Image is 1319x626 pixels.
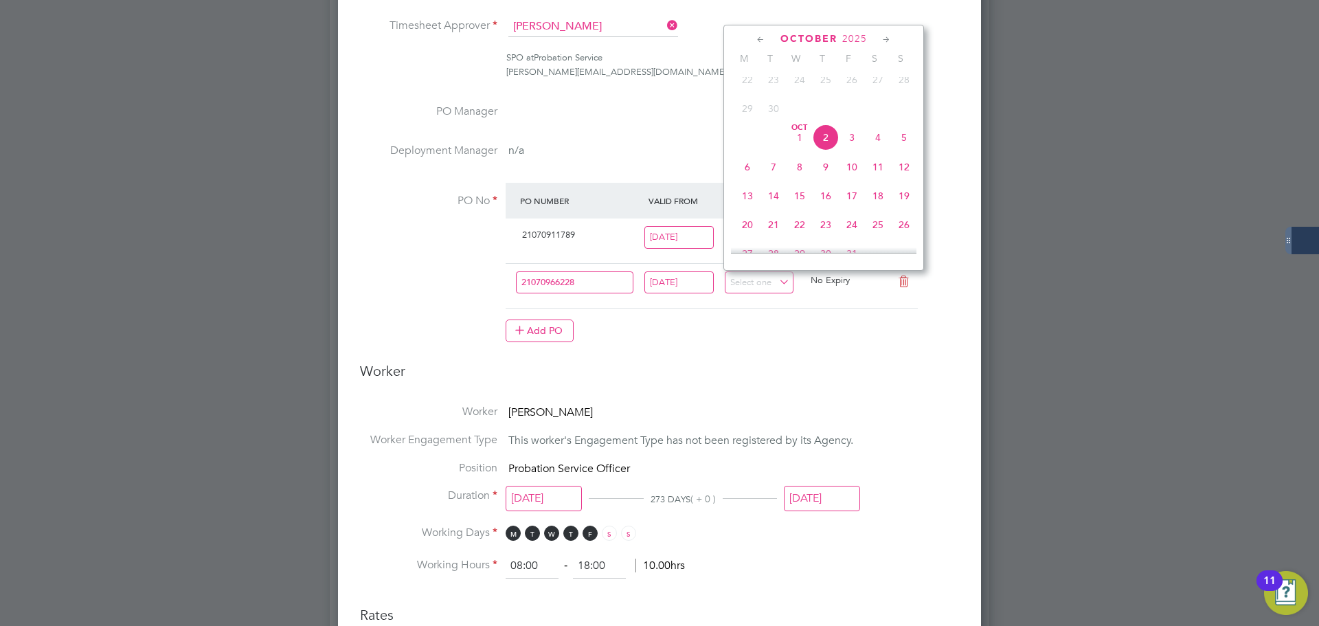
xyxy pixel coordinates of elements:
[734,212,760,238] span: 20
[760,183,787,209] span: 14
[602,526,617,541] span: S
[1264,571,1308,615] button: Open Resource Center, 11 new notifications
[360,19,497,33] label: Timesheet Approver
[506,486,582,511] input: Select one
[508,405,593,419] span: [PERSON_NAME]
[891,124,917,150] span: 5
[360,526,497,540] label: Working Days
[787,124,813,150] span: 1
[813,241,839,267] span: 30
[573,554,626,579] input: 17:00
[621,526,636,541] span: S
[787,154,813,180] span: 8
[522,229,575,241] span: 21070911789
[508,16,678,37] input: Search for...
[534,52,602,63] span: Probation Service
[865,183,891,209] span: 18
[839,183,865,209] span: 17
[891,67,917,93] span: 28
[809,52,835,65] span: T
[508,462,630,476] span: Probation Service Officer
[360,194,497,208] label: PO No
[839,212,865,238] span: 24
[360,558,497,572] label: Working Hours
[891,154,917,180] span: 12
[734,241,760,267] span: 27
[787,212,813,238] span: 22
[645,188,725,213] div: Valid From
[760,154,787,180] span: 7
[760,96,787,122] span: 30
[506,66,727,78] span: [PERSON_NAME][EMAIL_ADDRESS][DOMAIN_NAME]
[644,271,714,294] input: Select one
[734,183,760,209] span: 13
[561,559,570,572] span: ‐
[865,154,891,180] span: 11
[731,52,757,65] span: M
[865,67,891,93] span: 27
[563,526,578,541] span: T
[787,183,813,209] span: 15
[506,52,534,63] span: SPO at
[780,33,837,45] span: October
[506,554,559,579] input: 08:00
[888,52,914,65] span: S
[839,124,865,150] span: 3
[787,124,813,131] span: Oct
[839,154,865,180] span: 10
[865,124,891,150] span: 4
[783,52,809,65] span: W
[508,144,524,157] span: n/a
[757,52,783,65] span: T
[360,433,497,447] label: Worker Engagement Type
[525,526,540,541] span: T
[734,67,760,93] span: 22
[360,592,959,624] h3: Rates
[813,124,839,150] span: 2
[734,96,760,122] span: 29
[360,461,497,476] label: Position
[506,320,574,342] button: Add PO
[760,241,787,267] span: 28
[725,271,794,294] input: Select one
[865,212,891,238] span: 25
[813,212,839,238] span: 23
[360,489,497,503] label: Duration
[891,183,917,209] span: 19
[760,212,787,238] span: 21
[835,52,861,65] span: F
[635,559,685,572] span: 10.00hrs
[813,183,839,209] span: 16
[360,144,497,158] label: Deployment Manager
[861,52,888,65] span: S
[690,493,716,505] span: ( + 0 )
[360,104,497,119] label: PO Manager
[787,67,813,93] span: 24
[813,67,839,93] span: 25
[583,526,598,541] span: F
[734,154,760,180] span: 6
[811,274,850,286] span: No Expiry
[644,226,714,249] input: Select one
[891,212,917,238] span: 26
[506,526,521,541] span: M
[839,67,865,93] span: 26
[517,188,645,213] div: PO Number
[784,486,860,511] input: Select one
[787,241,813,267] span: 29
[516,271,633,294] input: Search for...
[651,493,690,505] span: 273 DAYS
[360,405,497,419] label: Worker
[813,154,839,180] span: 9
[839,241,865,267] span: 31
[544,526,559,541] span: W
[842,33,867,45] span: 2025
[360,362,959,391] h3: Worker
[508,434,853,447] span: This worker's Engagement Type has not been registered by its Agency.
[760,67,787,93] span: 23
[1263,581,1276,599] div: 11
